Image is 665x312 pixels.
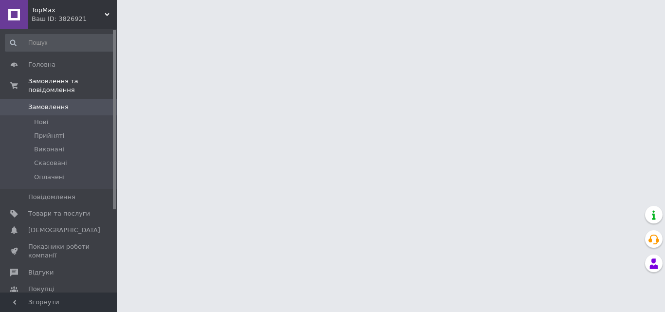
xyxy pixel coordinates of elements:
span: Товари та послуги [28,209,90,218]
span: Покупці [28,285,55,294]
span: Скасовані [34,159,67,167]
span: Відгуки [28,268,54,277]
span: Виконані [34,145,64,154]
span: Нові [34,118,48,127]
span: Прийняті [34,131,64,140]
span: Оплачені [34,173,65,182]
span: Замовлення та повідомлення [28,77,117,94]
span: Головна [28,60,55,69]
span: Повідомлення [28,193,75,202]
div: Ваш ID: 3826921 [32,15,117,23]
span: TopMax [32,6,105,15]
span: [DEMOGRAPHIC_DATA] [28,226,100,235]
span: Показники роботи компанії [28,242,90,260]
span: Замовлення [28,103,69,111]
input: Пошук [5,34,115,52]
